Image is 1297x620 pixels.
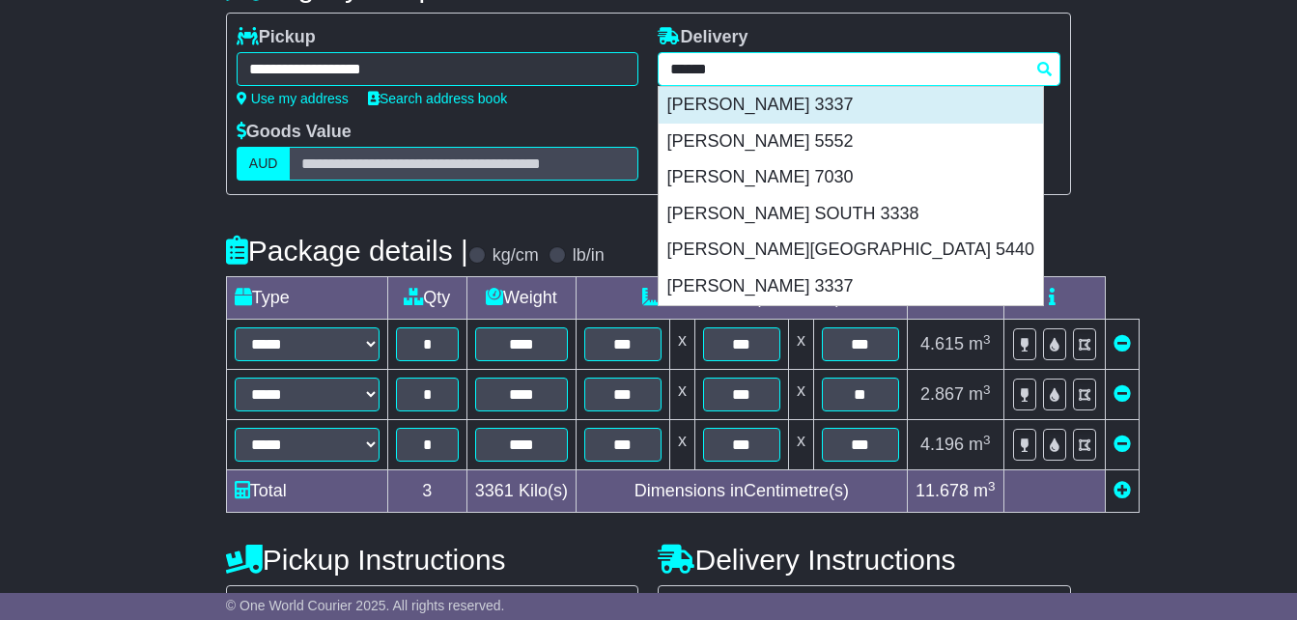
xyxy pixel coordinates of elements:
td: x [788,370,813,420]
a: Remove this item [1114,384,1131,404]
td: Type [226,277,387,320]
label: AUD [237,147,291,181]
td: x [788,420,813,470]
label: lb/in [573,245,605,267]
a: Remove this item [1114,334,1131,353]
label: Delivery [658,27,747,48]
span: m [969,435,991,454]
div: [PERSON_NAME] 3337 [659,268,1043,305]
td: x [669,320,694,370]
td: Kilo(s) [466,470,576,513]
h4: Pickup Instructions [226,544,639,576]
a: Use my address [237,91,349,106]
sup: 3 [983,382,991,397]
span: m [969,334,991,353]
span: 4.615 [920,334,964,353]
h4: Delivery Instructions [658,544,1071,576]
td: Qty [387,277,466,320]
td: x [669,370,694,420]
sup: 3 [983,433,991,447]
a: Add new item [1114,481,1131,500]
span: m [969,384,991,404]
label: Goods Value [237,122,352,143]
td: Weight [466,277,576,320]
td: Dimensions (L x W x H) [576,277,907,320]
label: Pickup [237,27,316,48]
span: 3361 [475,481,514,500]
div: [PERSON_NAME] 5552 [659,124,1043,160]
td: x [669,420,694,470]
a: Search address book [368,91,507,106]
label: kg/cm [493,245,539,267]
td: Dimensions in Centimetre(s) [576,470,907,513]
td: 3 [387,470,466,513]
div: [PERSON_NAME][GEOGRAPHIC_DATA] 5440 [659,232,1043,268]
span: © One World Courier 2025. All rights reserved. [226,598,505,613]
div: [PERSON_NAME] SOUTH 3338 [659,196,1043,233]
td: x [788,320,813,370]
span: 2.867 [920,384,964,404]
span: m [973,481,996,500]
td: Total [226,470,387,513]
div: [PERSON_NAME] 3337 [659,87,1043,124]
span: 4.196 [920,435,964,454]
sup: 3 [988,479,996,493]
span: 11.678 [916,481,969,500]
a: Remove this item [1114,435,1131,454]
sup: 3 [983,332,991,347]
h4: Package details | [226,235,468,267]
div: [PERSON_NAME] 7030 [659,159,1043,196]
